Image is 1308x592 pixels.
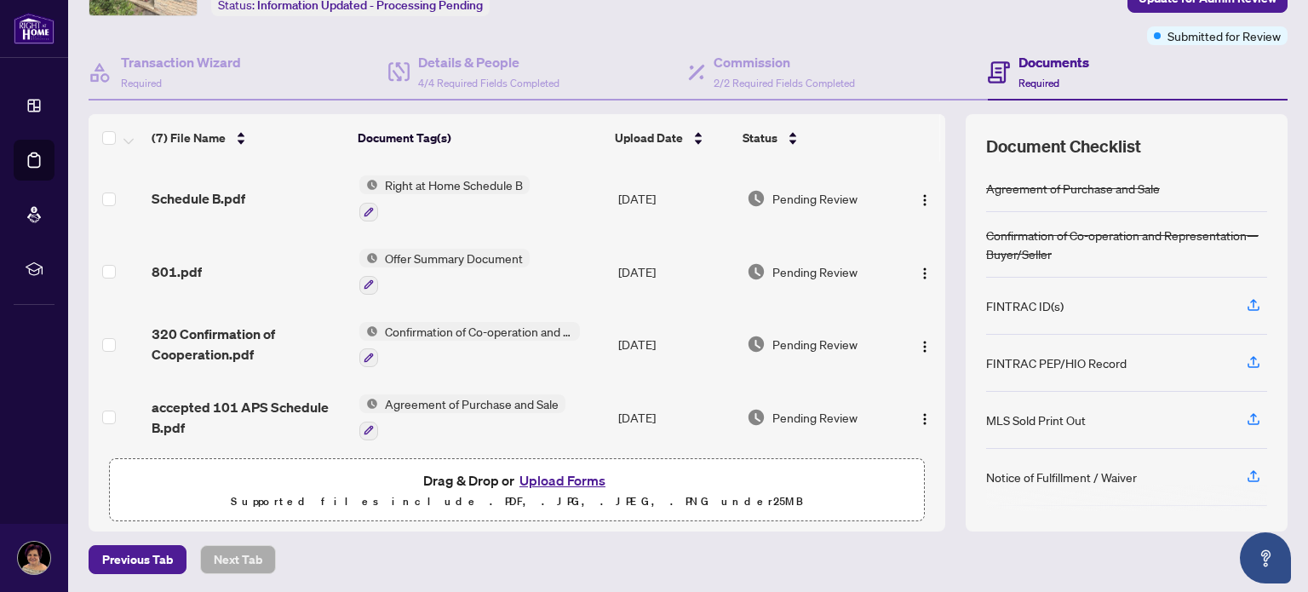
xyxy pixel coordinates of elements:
button: Logo [911,258,938,285]
th: (7) File Name [145,114,351,162]
span: Pending Review [772,335,858,353]
button: Open asap [1240,532,1291,583]
span: Status [743,129,777,147]
img: Logo [918,193,932,207]
span: Upload Date [615,129,683,147]
div: MLS Sold Print Out [986,411,1086,429]
span: 320 Confirmation of Cooperation.pdf [152,324,345,365]
img: Document Status [747,408,766,427]
span: 801.pdf [152,262,202,282]
th: Document Tag(s) [351,114,609,162]
span: Pending Review [772,408,858,427]
button: Previous Tab [89,545,186,574]
img: Status Icon [359,249,378,267]
span: Right at Home Schedule B [378,175,530,194]
button: Logo [911,330,938,358]
th: Status [736,114,895,162]
img: Logo [918,267,932,280]
div: Notice of Fulfillment / Waiver [986,468,1137,486]
span: Offer Summary Document [378,249,530,267]
button: Logo [911,404,938,431]
span: 4/4 Required Fields Completed [418,77,559,89]
button: Status IconRight at Home Schedule B [359,175,530,221]
span: Pending Review [772,189,858,208]
h4: Details & People [418,52,559,72]
button: Upload Forms [514,469,611,491]
span: (7) File Name [152,129,226,147]
img: Logo [918,340,932,353]
span: Submitted for Review [1167,26,1281,45]
h4: Documents [1018,52,1089,72]
img: Document Status [747,262,766,281]
h4: Commission [714,52,855,72]
img: Status Icon [359,175,378,194]
img: Status Icon [359,394,378,413]
img: Profile Icon [18,542,50,574]
span: Confirmation of Co-operation and Representation—Buyer/Seller [378,322,580,341]
span: Pending Review [772,262,858,281]
span: Previous Tab [102,546,173,573]
span: Drag & Drop orUpload FormsSupported files include .PDF, .JPG, .JPEG, .PNG under25MB [110,459,924,522]
span: Required [121,77,162,89]
th: Upload Date [608,114,735,162]
div: FINTRAC PEP/HIO Record [986,353,1127,372]
h4: Transaction Wizard [121,52,241,72]
div: FINTRAC ID(s) [986,296,1064,315]
img: logo [14,13,54,44]
div: Confirmation of Co-operation and Representation—Buyer/Seller [986,226,1267,263]
span: Agreement of Purchase and Sale [378,394,565,413]
p: Supported files include .PDF, .JPG, .JPEG, .PNG under 25 MB [120,491,914,512]
img: Document Status [747,335,766,353]
button: Status IconAgreement of Purchase and Sale [359,394,565,440]
img: Logo [918,412,932,426]
span: Required [1018,77,1059,89]
td: [DATE] [611,162,740,235]
img: Document Status [747,189,766,208]
span: Drag & Drop or [423,469,611,491]
img: Status Icon [359,322,378,341]
div: Agreement of Purchase and Sale [986,179,1160,198]
button: Status IconOffer Summary Document [359,249,530,295]
span: 2/2 Required Fields Completed [714,77,855,89]
td: [DATE] [611,308,740,382]
button: Logo [911,185,938,212]
td: [DATE] [611,381,740,454]
span: Schedule B.pdf [152,188,245,209]
td: [DATE] [611,235,740,308]
span: Document Checklist [986,135,1141,158]
span: accepted 101 APS Schedule B.pdf [152,397,345,438]
button: Next Tab [200,545,276,574]
button: Status IconConfirmation of Co-operation and Representation—Buyer/Seller [359,322,580,368]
